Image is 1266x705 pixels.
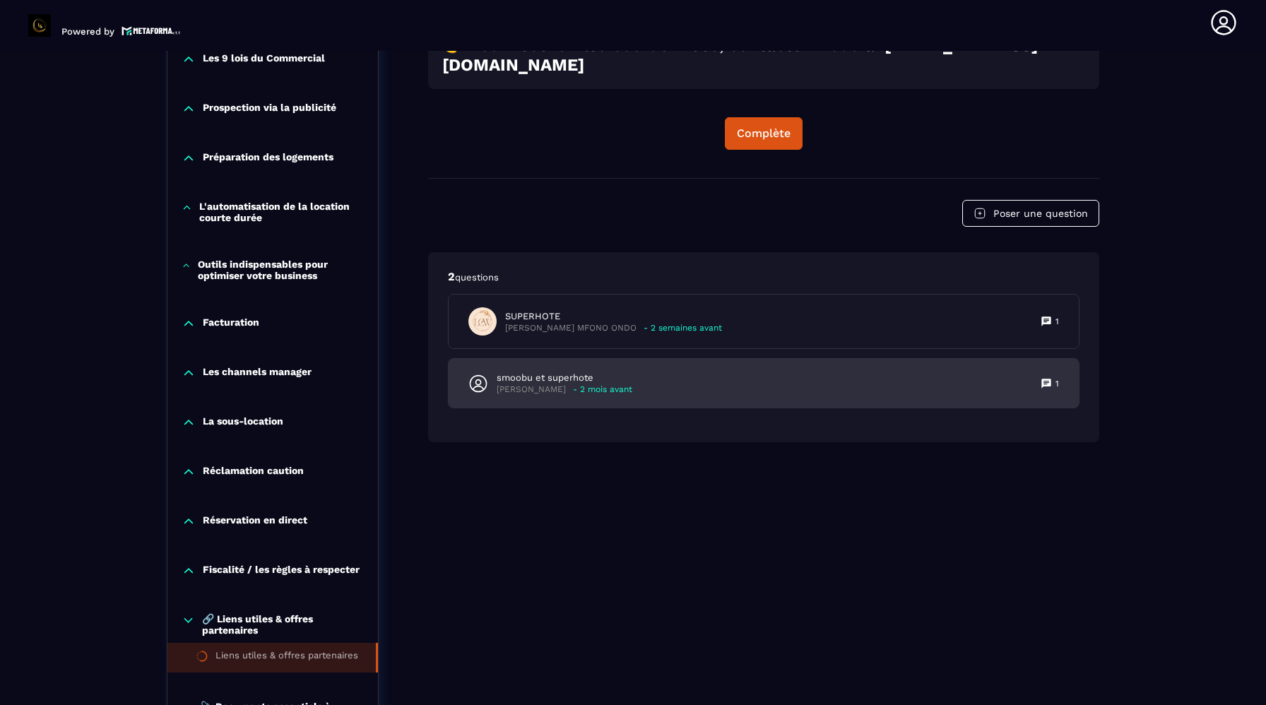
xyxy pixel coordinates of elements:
[203,415,283,429] p: La sous-location
[505,323,637,333] p: [PERSON_NAME] MFONO ONDO
[497,384,566,395] p: [PERSON_NAME]
[497,372,632,384] p: smoobu et superhote
[203,564,360,578] p: Fiscalité / les règles à respecter
[203,102,336,116] p: Prospection via la publicité
[198,259,364,281] p: Outils indispensables pour optimiser votre business
[202,613,364,636] p: 🔗 Liens utiles & offres partenaires
[203,316,259,331] p: Facturation
[203,151,333,165] p: Préparation des logements
[448,269,1079,285] p: 2
[442,35,1038,75] strong: [EMAIL_ADDRESS][DOMAIN_NAME]
[1055,378,1059,389] p: 1
[28,14,51,37] img: logo-branding
[61,26,114,37] p: Powered by
[442,35,1085,75] h2: 👉 Pour recevoir les coordonnées, contactez-nous à :
[725,117,803,150] button: Complète
[962,200,1099,227] button: Poser une question
[644,323,722,333] p: - 2 semaines avant
[737,126,791,141] div: Complète
[1055,316,1059,327] p: 1
[122,25,181,37] img: logo
[505,310,722,323] p: SUPERHOTE
[203,52,325,66] p: Les 9 lois du Commercial
[455,272,499,283] span: questions
[203,366,312,380] p: Les channels manager
[215,650,358,665] div: Liens utiles & offres partenaires
[203,465,304,479] p: Réclamation caution
[203,514,307,528] p: Réservation en direct
[199,201,364,223] p: L'automatisation de la location courte durée
[573,384,632,395] p: - 2 mois avant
